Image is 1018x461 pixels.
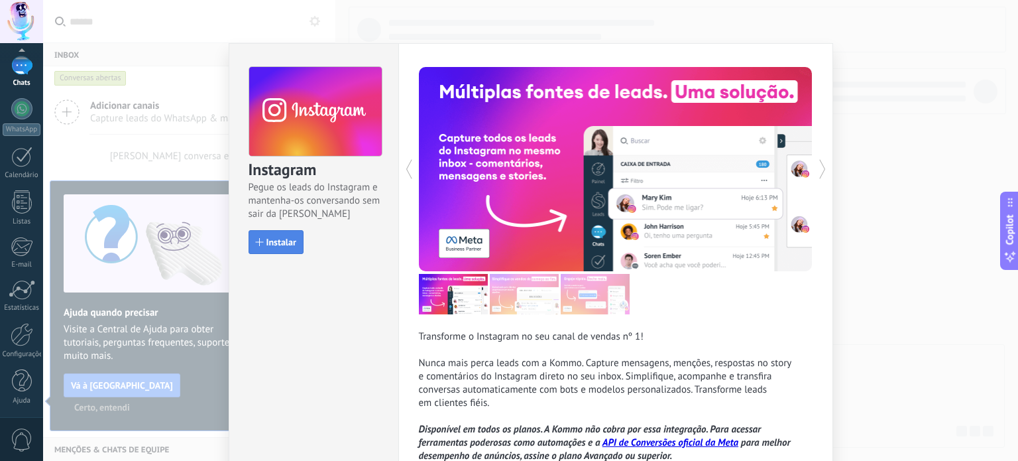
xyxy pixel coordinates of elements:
[490,274,559,314] img: com_instagram_tour_2_pt.png
[3,304,41,312] div: Estatísticas
[3,171,41,180] div: Calendário
[3,261,41,269] div: E-mail
[561,274,630,314] img: com_instagram_tour_3_pt.png
[266,237,296,247] span: Instalar
[1003,214,1017,245] span: Copilot
[3,79,41,88] div: Chats
[602,436,738,449] a: API de Conversões oficial da Meta
[249,159,381,181] h3: Instagram
[3,218,41,226] div: Listas
[249,181,381,221] span: Pegue os leads do Instagram e mantenha-os conversando sem sair da [PERSON_NAME]
[3,123,40,136] div: WhatsApp
[419,274,488,314] img: com_instagram_tour_1_pt.png
[3,397,41,405] div: Ajuda
[3,350,41,359] div: Configurações
[249,230,304,254] button: Instalar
